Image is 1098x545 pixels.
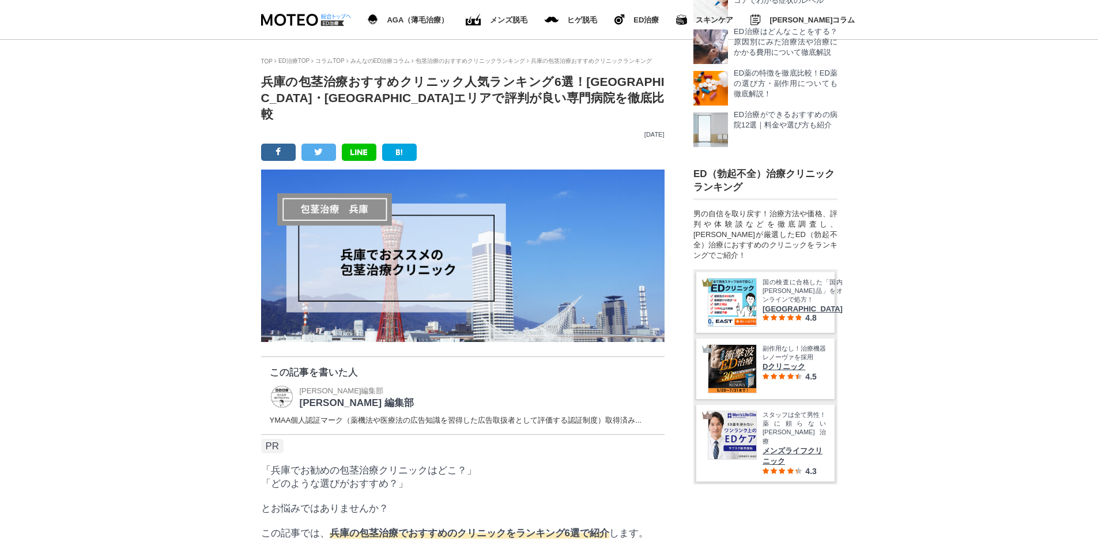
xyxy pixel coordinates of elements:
[693,112,837,146] a: ED治療のおすすめクリニック ED治療ができるおすすめの病院12選｜料金や選び方も紹介
[734,67,837,99] p: ED薬の特徴を徹底比較！ED薬の選び方・副作用についても徹底解説！
[368,14,379,25] img: AGA（薄毛治療）
[805,467,816,476] span: 4.3
[278,58,310,64] a: ED治療TOP
[614,12,659,27] a: ヒゲ脱毛 ED治療
[527,57,652,65] li: 兵庫の包茎治療おすすめクリニックランキング
[763,446,826,467] span: メンズライフクリニック
[763,277,843,304] span: 国の検査に合格した「国内[PERSON_NAME]品」をオンラインで処方！
[350,58,410,64] a: みんなのED治療コラム
[330,528,609,539] span: 兵庫の包茎治療でおすすめのクリニックをランキング6選で紹介
[261,131,665,138] p: [DATE]
[270,385,414,409] a: MOTEO 編集部 [PERSON_NAME]編集部 [PERSON_NAME] 編集部
[466,12,527,28] a: ED（勃起不全）治療 メンズ脱毛
[693,29,728,63] img: ED治療の流れと費用
[567,16,597,24] span: ヒゲ脱毛
[805,372,816,381] span: 4.5
[633,16,659,24] span: ED治療
[708,411,756,458] img: メンズライフクリニック（Men's Life Clinic））
[708,277,826,326] a: イースト駅前クリニック 国の検査に合格した「国内[PERSON_NAME]品」をオンラインで処方！ [GEOGRAPHIC_DATA] 4.8
[693,70,728,105] img: 薬
[490,16,527,24] span: メンズ脱毛
[750,14,761,25] img: みんなのMOTEOコラム
[763,410,826,446] span: スタッフは全て男性！薬に頼らない[PERSON_NAME]治療
[368,12,449,27] a: AGA（薄毛治療） AGA（薄毛治療）
[261,464,665,490] p: 「兵庫でお勧めの包茎治療クリニックはどこ？」 「どのような選びがおすすめ？」
[708,410,826,476] a: メンズライフクリニック（Men's Life Clinic）） スタッフは全て男性！薬に頼らない[PERSON_NAME]治療 メンズライフクリニック 4.3
[416,58,525,64] a: 包茎治療のおすすめクリニックランキング
[676,12,733,27] a: スキンケア
[708,344,756,392] img: Dクリニック レノーヴァ
[270,415,656,426] dd: YMAA個人認証マーク（薬機法や医療法の広告知識を習得した広告取扱者として評価する認証制度）取得済み...
[261,58,273,65] a: TOP
[708,278,756,326] img: イースト駅前クリニック
[693,70,837,105] a: 薬 ED薬の特徴を徹底比較！ED薬の選び方・副作用についても徹底解説！
[261,14,344,26] img: MOTEO ED
[696,16,733,24] span: スキンケア
[693,208,837,260] div: 男の自信を取り戻す！治療方法や価格、評判や体験談などを徹底調査し、[PERSON_NAME]が厳選したED（勃起不全）治療におすすめのクリニックをランキングでご紹介！
[387,16,448,24] span: AGA（薄毛治療）
[315,58,344,64] a: コラムTOP
[693,29,837,63] a: ED治療の流れと費用 ED治療はどんなことをする？原因別にみた治療法や治療にかかる費用について徹底解説
[693,112,728,146] img: ED治療のおすすめクリニック
[545,17,559,22] img: メンズ脱毛
[300,386,384,395] span: [PERSON_NAME]編集部
[320,14,352,19] img: 総合トップへ
[805,313,816,322] span: 4.8
[763,362,826,372] span: Dクリニック
[614,14,625,25] img: ヒゲ脱毛
[734,109,837,130] p: ED治療ができるおすすめの病院12選｜料金や選び方も紹介
[261,74,665,122] h1: 兵庫の包茎治療おすすめクリニック人気ランキング6選！[GEOGRAPHIC_DATA]・[GEOGRAPHIC_DATA]エリアで評判が良い専門病院を徹底比較
[734,26,837,57] p: ED治療はどんなことをする？原因別にみた治療法や治療にかかる費用について徹底解説
[270,366,656,379] p: この記事を書いた人
[261,502,665,515] p: とお悩みではありませんか？
[300,396,414,409] p: [PERSON_NAME] 編集部
[270,385,294,409] img: MOTEO 編集部
[261,439,284,453] span: PR
[769,16,855,24] span: [PERSON_NAME]コラム
[350,149,367,155] img: LINE
[763,344,826,362] span: 副作用なし！治療機器レノーヴァを採用
[261,527,665,540] p: この記事では、 します。
[693,167,837,193] h3: ED（勃起不全）治療クリニックランキング
[545,14,597,26] a: メンズ脱毛 ヒゲ脱毛
[466,14,481,26] img: ED（勃起不全）治療
[750,12,855,28] a: みんなのMOTEOコラム [PERSON_NAME]コラム
[396,149,403,155] img: B!
[763,305,843,313] span: [GEOGRAPHIC_DATA]
[708,344,826,393] a: Dクリニック レノーヴァ 副作用なし！治療機器レノーヴァを採用 Dクリニック 4.5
